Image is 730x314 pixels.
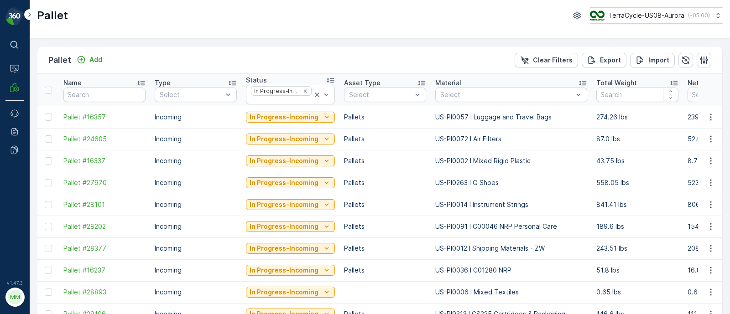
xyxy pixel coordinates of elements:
td: 841.41 lbs [592,194,683,216]
div: Toggle Row Selected [45,179,52,186]
input: Search [63,88,146,102]
p: Total Weight [596,78,637,88]
span: v 1.47.3 [5,280,24,286]
td: 51.8 lbs [592,259,683,281]
a: Pallet #24605 [63,134,146,144]
td: 558.05 lbs [592,172,683,194]
p: Name [63,78,82,88]
p: In Progress-Incoming [250,266,318,275]
button: In Progress-Incoming [246,177,335,188]
td: 274.26 lbs [592,106,683,128]
p: Type [155,78,171,88]
div: Remove In Progress-Incoming [300,88,310,95]
td: Incoming [150,128,241,150]
td: 243.51 lbs [592,237,683,259]
div: Toggle Row Selected [45,267,52,274]
span: Pallet #16237 [63,266,146,275]
p: ⌘B [21,41,30,48]
p: In Progress-Incoming [250,222,318,231]
td: Incoming [150,259,241,281]
div: MM [8,290,22,304]
button: In Progress-Incoming [246,134,335,144]
td: 43.75 lbs [592,150,683,172]
button: In Progress-Incoming [246,221,335,232]
a: Pallet #27970 [63,178,146,187]
div: Toggle Row Selected [45,288,52,296]
p: TerraCycle-US08-Aurora [608,11,684,20]
p: Select [349,90,412,99]
p: Asset Type [344,78,381,88]
td: US-PI0091 I C00046 NRP Personal Care [431,216,592,237]
td: US-PI0057 I Luggage and Travel Bags [431,106,592,128]
button: In Progress-Incoming [246,112,335,123]
td: Incoming [150,106,241,128]
button: In Progress-Incoming [246,265,335,276]
td: 0.65 lbs [592,281,683,303]
td: US-PI0263 I G Shoes [431,172,592,194]
td: Pallets [339,150,431,172]
p: Export [600,56,621,65]
button: Import [630,53,675,67]
div: Toggle Row Selected [45,113,52,121]
a: Pallet #28377 [63,244,146,253]
td: 87.0 lbs [592,128,683,150]
input: Search [596,88,678,102]
td: US-PI0072 I Air Filters [431,128,592,150]
button: MM [5,288,24,307]
button: Add [73,54,106,65]
td: Incoming [150,172,241,194]
button: In Progress-Incoming [246,243,335,254]
p: Pallet [37,8,68,23]
td: US-PI0014 I Instrument Strings [431,194,592,216]
td: US-PI0012 I Shipping Materials - ZW [431,237,592,259]
td: Pallets [339,172,431,194]
p: In Progress-Incoming [250,178,318,187]
p: Add [89,55,102,64]
button: Clear Filters [515,53,578,67]
td: Pallets [339,128,431,150]
p: In Progress-Incoming [250,134,318,144]
p: Net Weight [688,78,723,88]
td: US-PI0002 I Mixed Rigid Plastic [431,150,592,172]
p: In Progress-Incoming [250,113,318,122]
p: MRF.US08 [28,293,61,302]
a: Pallet #28893 [63,288,146,297]
p: Material [435,78,461,88]
img: logo [5,7,24,26]
p: Status [246,76,267,85]
button: In Progress-Incoming [246,155,335,166]
p: Import [648,56,669,65]
p: ( -05:00 ) [688,12,710,19]
td: Incoming [150,194,241,216]
div: Toggle Row Selected [45,135,52,143]
p: In Progress-Incoming [250,244,318,253]
img: image_ci7OI47.png [590,10,605,21]
td: Incoming [150,216,241,237]
td: US-PI0036 I C01280 NRP [431,259,592,281]
td: Pallets [339,194,431,216]
p: Pallet [48,54,71,67]
div: Toggle Row Selected [45,245,52,252]
button: Export [582,53,626,67]
p: Clear Filters [533,56,573,65]
p: In Progress-Incoming [250,288,318,297]
td: Pallets [339,259,431,281]
a: Pallet #28101 [63,200,146,209]
button: In Progress-Incoming [246,287,335,298]
p: Select [440,90,573,99]
div: Toggle Row Selected [45,223,52,230]
a: Pallet #16357 [63,113,146,122]
p: In Progress-Incoming [250,156,318,165]
a: Pallet #28202 [63,222,146,231]
p: Select [160,90,223,99]
span: Pallet #16337 [63,156,146,165]
button: TerraCycle-US08-Aurora(-05:00) [590,7,723,24]
td: Pallets [339,237,431,259]
div: Toggle Row Selected [45,157,52,165]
